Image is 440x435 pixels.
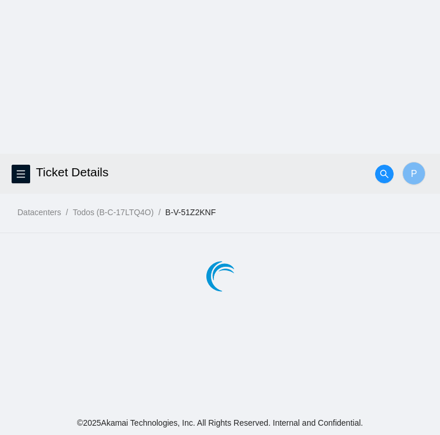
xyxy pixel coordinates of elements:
span: / [66,208,68,217]
a: Todos (B-C-17LTQ4O) [72,208,154,217]
span: menu [12,169,30,179]
button: P [402,162,426,185]
h2: Ticket Details [36,154,328,191]
a: B-V-51Z2KNF [165,208,216,217]
a: Datacenters [17,208,61,217]
span: P [411,166,417,181]
button: menu [12,165,30,183]
span: search [376,169,393,179]
button: search [375,165,394,183]
span: / [158,208,161,217]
